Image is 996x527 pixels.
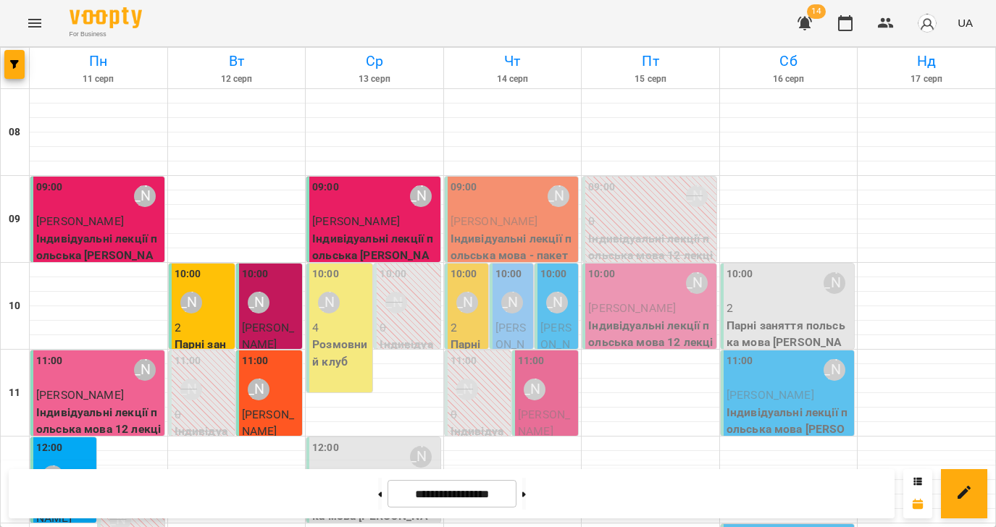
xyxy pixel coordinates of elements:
label: 10:00 [495,266,522,282]
div: Anna Litkovets [410,185,432,207]
p: Індивідуальні лекції польська мова 12 лекцій [PERSON_NAME] [36,404,162,455]
span: [PERSON_NAME] [518,408,570,439]
label: 12:00 [312,440,339,456]
h6: Сб [722,50,855,72]
h6: Вт [170,50,304,72]
p: Індивідуальні лекції польська мова [PERSON_NAME] ( 4 заняття ) [727,404,852,455]
div: Anna Litkovets [385,292,407,313]
label: 11:00 [175,353,201,369]
span: [PERSON_NAME] [242,408,294,439]
div: Anna Litkovets [824,272,845,294]
h6: 12 серп [170,72,304,86]
div: Anna Litkovets [410,446,432,468]
label: 11:00 [242,353,269,369]
h6: 09 [9,211,20,227]
div: Anna Litkovets [524,379,545,400]
div: Anna Litkovets [686,185,708,207]
label: 10:00 [380,266,406,282]
h6: 11 [9,385,20,401]
img: Voopty Logo [70,7,142,28]
label: 12:00 [36,440,63,456]
div: Valentyna Krytskaliuk [501,292,523,313]
p: 2 [451,319,485,337]
div: Valentyna Krytskaliuk [548,185,569,207]
span: [PERSON_NAME] [727,388,814,402]
p: 0 [588,213,713,230]
p: 0 [451,406,508,423]
p: 0 [380,319,437,337]
span: [PERSON_NAME] [495,321,527,368]
p: Парні заняття польська мова - 8 лекцій ( 2 особи ) [451,336,485,489]
h6: Пн [32,50,165,72]
div: Anna Litkovets [134,359,156,381]
span: [PERSON_NAME] [242,321,294,352]
h6: 16 серп [722,72,855,86]
div: Valentyna Krytskaliuk [248,379,269,400]
label: 10:00 [727,266,753,282]
div: Anna Litkovets [824,359,845,381]
p: Індивідуальні лекції польська мова - пакет 8 занять [451,230,576,282]
div: Anna Litkovets [180,379,202,400]
label: 10:00 [312,266,339,282]
div: Sofiia Aloshyna [456,292,478,313]
h6: Ср [308,50,441,72]
span: [PERSON_NAME] [36,214,124,228]
button: Menu [17,6,52,41]
span: [PERSON_NAME] [312,214,400,228]
p: 0 [175,406,232,423]
label: 11:00 [518,353,545,369]
p: Індивідуальні лекції польська [PERSON_NAME] 8 занять [451,423,508,525]
p: 2 [727,300,852,317]
p: Парні заняття польська мова - 8 лекцій ( 2 особи ) [175,336,232,421]
label: 10:00 [588,266,615,282]
div: Sofiia Aloshyna [318,292,340,313]
h6: 10 [9,298,20,314]
h6: Пт [584,50,717,72]
p: Парні заняття польська мова [PERSON_NAME] 8 занять [727,317,852,368]
span: [PERSON_NAME] Chervanov [540,321,572,402]
p: 4 [312,319,369,337]
h6: Чт [446,50,579,72]
span: 14 [807,4,826,19]
label: 11:00 [451,353,477,369]
p: Індивідуальні лекції польська мова 12 лекцій [PERSON_NAME] [588,317,713,368]
p: Індивідуальні лекції польська [PERSON_NAME] 8 занять [36,230,162,282]
h6: 11 серп [32,72,165,86]
img: avatar_s.png [917,13,937,33]
span: [PERSON_NAME] [36,388,124,402]
p: Розмовний клуб [312,336,369,370]
div: Anna Litkovets [546,292,568,313]
span: For Business [70,30,142,39]
span: UA [958,15,973,30]
span: [PERSON_NAME] [451,214,538,228]
p: Індивідуальні лекції польська мова 12 лекцій [PERSON_NAME] [588,230,713,282]
label: 10:00 [175,266,201,282]
h6: 17 серп [860,72,993,86]
h6: 15 серп [584,72,717,86]
label: 10:00 [540,266,567,282]
div: Valentyna Krytskaliuk [248,292,269,313]
label: 09:00 [36,180,63,195]
label: 11:00 [727,353,753,369]
label: 11:00 [36,353,63,369]
div: Anna Litkovets [456,379,478,400]
div: Anna Litkovets [134,185,156,207]
label: 09:00 [588,180,615,195]
h6: 08 [9,125,20,140]
p: 2 [175,319,232,337]
p: Індивідуальні лекції польська мова 12 лекцій [PERSON_NAME] [380,336,437,455]
label: 10:00 [451,266,477,282]
div: Sofiia Aloshyna [180,292,202,313]
div: Anna Litkovets [686,272,708,294]
h6: Нд [860,50,993,72]
h6: 13 серп [308,72,441,86]
p: Індивідуальні лекції польська [PERSON_NAME] 8 занять [312,230,438,282]
h6: 14 серп [446,72,579,86]
label: 09:00 [312,180,339,195]
label: 09:00 [451,180,477,195]
label: 10:00 [242,266,269,282]
button: UA [952,9,979,36]
span: [PERSON_NAME] [588,301,676,315]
